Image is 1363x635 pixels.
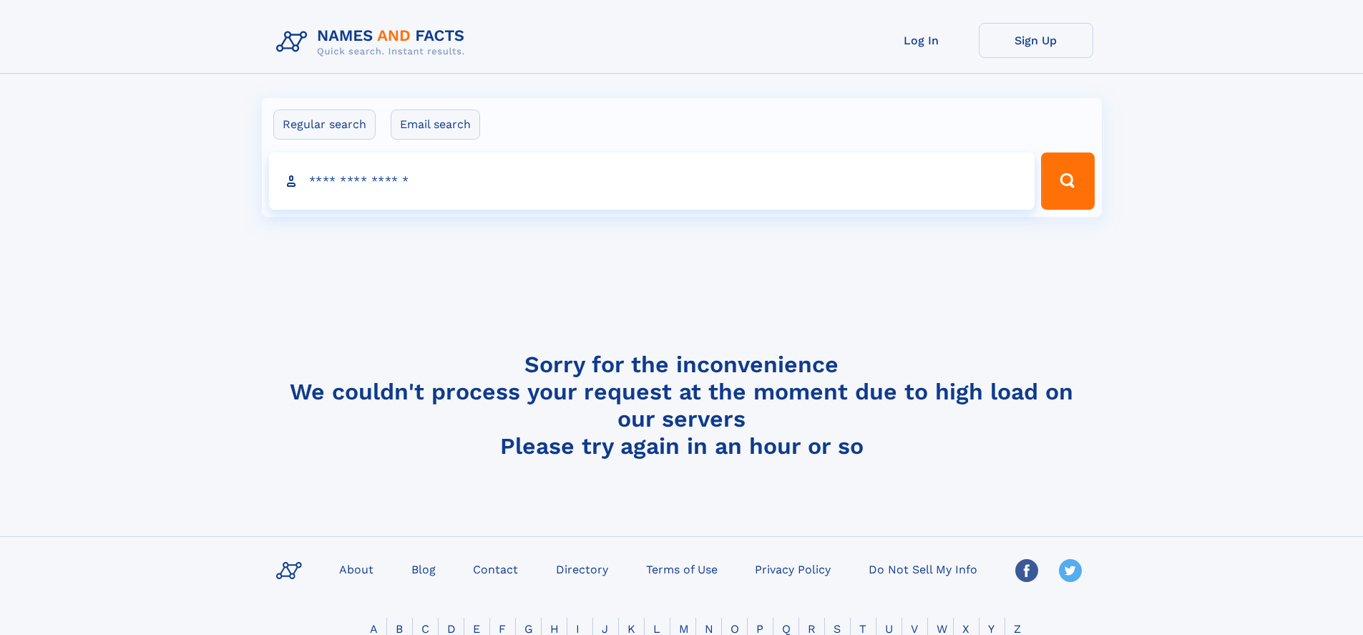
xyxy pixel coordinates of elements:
img: Logo Names and Facts [270,23,477,62]
a: Terms of Use [640,558,723,579]
a: Sign Up [979,23,1093,58]
button: Search Button [1041,152,1094,210]
h4: Sorry for the inconvenience We couldn't process your request at the moment due to high load on ou... [270,351,1093,460]
a: Privacy Policy [749,558,836,579]
input: search input [269,152,1035,210]
a: Do Not Sell My Info [863,558,983,579]
a: About [333,558,379,579]
label: Regular search [273,110,376,140]
a: Contact [467,558,524,579]
a: Log In [864,23,979,58]
label: Email search [391,110,480,140]
img: Twitter [1059,559,1082,582]
a: Blog [406,558,441,579]
a: Directory [550,558,614,579]
img: Facebook [1015,559,1038,582]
